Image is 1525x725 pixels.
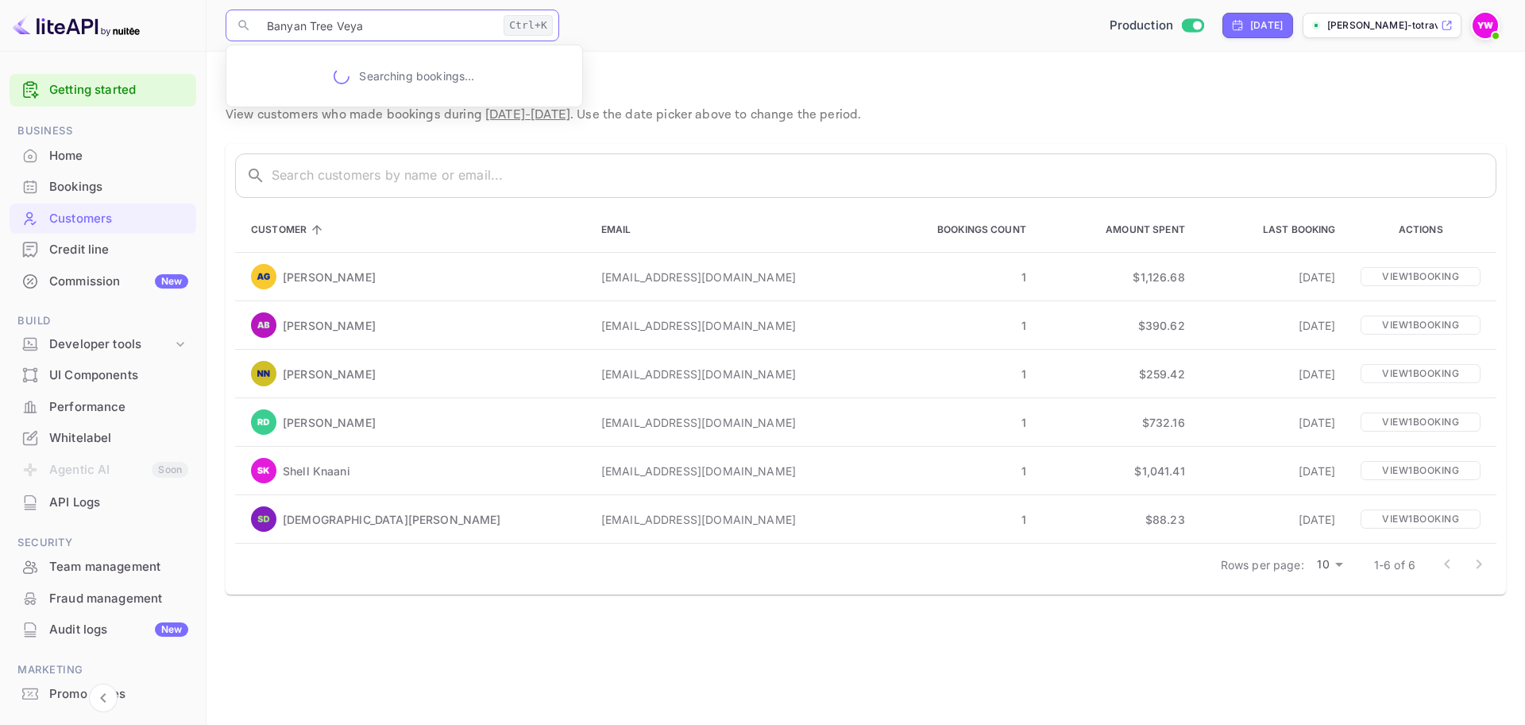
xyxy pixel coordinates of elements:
p: [PERSON_NAME] [283,414,376,431]
a: Whitelabel [10,423,196,452]
p: [DATE] [1210,317,1336,334]
img: Avishay Brauner [251,312,276,338]
div: [DATE] [1250,18,1283,33]
p: $88.23 [1052,511,1185,528]
div: New [155,622,188,637]
p: [EMAIL_ADDRESS][DOMAIN_NAME] [601,269,855,285]
p: View 1 booking [1361,267,1481,286]
p: [PERSON_NAME] [283,317,376,334]
p: [DATE] [1210,366,1336,382]
p: $732.16 [1052,414,1185,431]
a: UI Components [10,360,196,390]
span: Bookings Count [917,220,1026,239]
p: Rows per page: [1221,556,1304,573]
a: Performance [10,392,196,421]
div: Team management [49,558,188,576]
img: Shell Knaani [251,458,276,483]
div: Credit line [49,241,188,259]
p: 1 [880,317,1025,334]
p: [EMAIL_ADDRESS][DOMAIN_NAME] [601,366,855,382]
div: Credit line [10,235,196,266]
div: Customers [49,210,188,228]
input: Search (e.g. bookings, documentation) [257,10,497,41]
div: Bookings [10,172,196,203]
p: 1 [880,269,1025,285]
div: Getting started [10,74,196,107]
div: Home [49,147,188,165]
span: Email [601,220,652,239]
div: UI Components [49,366,188,385]
p: [EMAIL_ADDRESS][DOMAIN_NAME] [601,317,855,334]
p: [DATE] [1210,414,1336,431]
p: 1 [880,366,1025,382]
p: [PERSON_NAME] [283,366,376,382]
p: $390.62 [1052,317,1185,334]
div: Audit logs [49,621,188,639]
p: 1 [880,463,1025,479]
img: Avichi Gueta [251,264,276,289]
a: API Logs [10,487,196,517]
div: Developer tools [49,335,172,354]
span: Customer [251,220,327,239]
div: Performance [49,398,188,417]
p: 1 [880,511,1025,528]
p: [DEMOGRAPHIC_DATA][PERSON_NAME] [283,511,501,528]
p: $1,126.68 [1052,269,1185,285]
p: [DATE] [1210,511,1336,528]
p: View 1 booking [1361,461,1481,480]
p: Shell Knaani [283,463,350,479]
p: $259.42 [1052,366,1185,382]
span: Amount Spent [1085,220,1185,239]
a: Promo codes [10,679,196,708]
div: Ctrl+K [504,15,553,36]
p: [EMAIL_ADDRESS][DOMAIN_NAME] [601,511,855,528]
div: CommissionNew [10,266,196,297]
p: Searching bookings... [359,68,474,84]
div: Whitelabel [49,429,188,448]
div: Developer tools [10,331,196,359]
span: Production [1110,17,1174,35]
a: Fraud management [10,583,196,613]
p: [EMAIL_ADDRESS][DOMAIN_NAME] [601,414,855,431]
img: Natan Nudel [251,361,276,386]
span: Security [10,534,196,552]
div: Switch to Sandbox mode [1103,17,1210,35]
div: Whitelabel [10,423,196,454]
div: Fraud management [10,583,196,615]
span: Build [10,312,196,330]
p: [PERSON_NAME] [283,269,376,285]
div: Home [10,141,196,172]
div: Fraud management [49,590,188,608]
p: View 1 booking [1361,364,1481,383]
p: [PERSON_NAME]-totravel... [1327,18,1438,33]
a: Home [10,141,196,170]
a: Team management [10,552,196,581]
img: Yahav Winkler [1473,13,1498,38]
p: [EMAIL_ADDRESS][DOMAIN_NAME] [601,463,855,479]
p: 1 [880,414,1025,431]
a: Audit logsNew [10,615,196,644]
p: $1,041.41 [1052,463,1185,479]
div: 10 [1311,553,1349,576]
p: View 1 booking [1361,413,1481,432]
a: CommissionNew [10,266,196,296]
div: Promo codes [49,685,188,704]
span: View customers who made bookings during . Use the date picker above to change the period. [226,107,861,123]
div: Performance [10,392,196,423]
img: LiteAPI logo [13,13,140,38]
button: Collapse navigation [89,684,118,712]
span: Business [10,122,196,140]
a: Bookings [10,172,196,201]
p: Customers [226,71,1506,103]
a: Customers [10,204,196,233]
p: [DATE] [1210,269,1336,285]
div: Audit logsNew [10,615,196,646]
th: Actions [1348,207,1496,253]
div: Team management [10,552,196,583]
span: Last Booking [1242,220,1336,239]
div: Promo codes [10,679,196,710]
div: New [155,274,188,289]
input: Search customers by name or email... [272,153,1496,198]
div: API Logs [10,487,196,518]
a: Credit line [10,235,196,264]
